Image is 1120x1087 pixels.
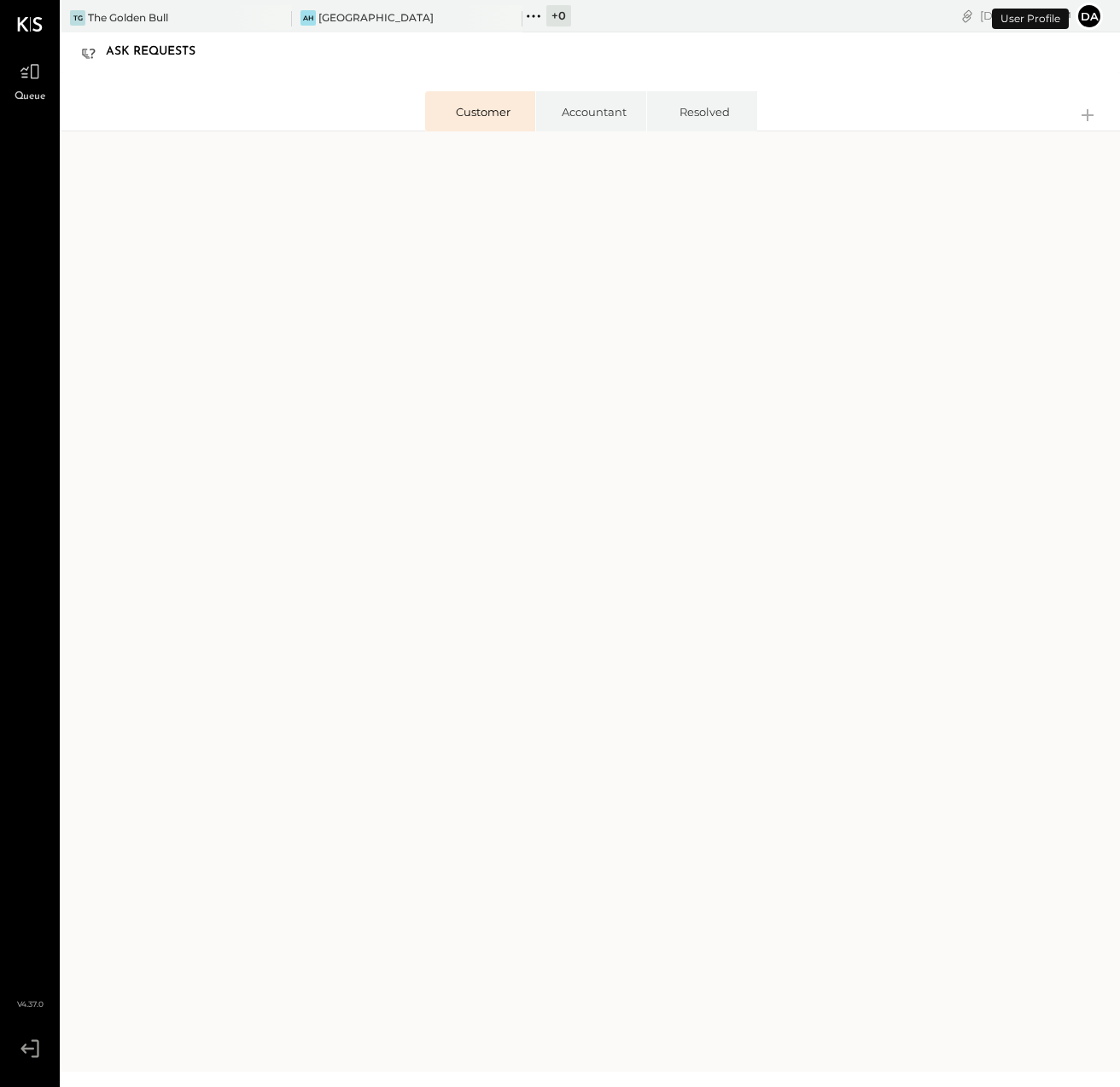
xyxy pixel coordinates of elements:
button: da [1076,3,1103,30]
div: Ask Requests [106,38,213,66]
div: The Golden Bull [88,10,168,25]
div: copy link [959,7,976,25]
div: User Profile [992,9,1069,29]
div: AH [300,10,316,26]
span: Queue [15,90,46,105]
div: Accountant [553,104,634,119]
li: Resolved [646,91,757,131]
a: Queue [1,55,59,105]
div: [GEOGRAPHIC_DATA] [318,10,434,25]
div: Customer [442,104,523,119]
div: [DATE] [980,8,1071,24]
div: + 0 [546,5,571,26]
div: TG [70,10,85,26]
